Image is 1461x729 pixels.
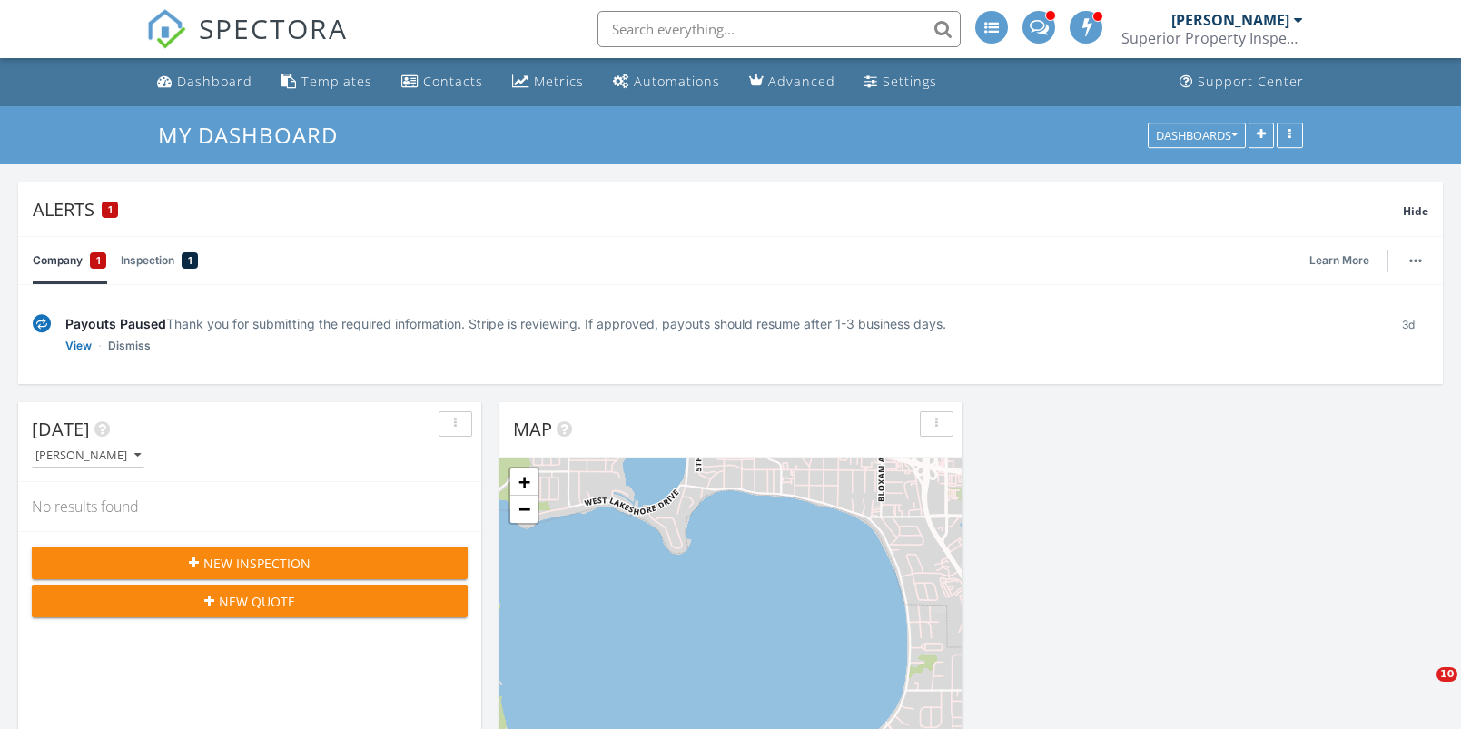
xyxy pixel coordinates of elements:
div: Templates [301,73,372,90]
a: Contacts [394,65,490,99]
div: No results found [18,482,481,531]
a: Company [33,237,106,284]
button: New Quote [32,585,468,617]
div: Advanced [768,73,835,90]
a: Support Center [1172,65,1311,99]
a: Zoom out [510,496,538,523]
span: 1 [108,203,113,216]
img: ellipsis-632cfdd7c38ec3a7d453.svg [1409,259,1422,262]
div: Alerts [33,197,1403,222]
div: Thank you for submitting the required information. Stripe is reviewing. If approved, payouts shou... [65,314,1373,333]
div: Superior Property Inspections LLC [1121,29,1303,47]
div: Support Center [1198,73,1304,90]
a: Dismiss [108,337,151,355]
button: Dashboards [1148,123,1246,148]
span: 1 [188,251,192,270]
div: [PERSON_NAME] [1171,11,1289,29]
a: SPECTORA [146,25,348,63]
a: Automations (Advanced) [606,65,727,99]
a: Settings [857,65,944,99]
div: Automations [634,73,720,90]
div: Contacts [423,73,483,90]
a: View [65,337,92,355]
a: Zoom in [510,468,538,496]
iframe: Intercom live chat [1399,667,1443,711]
div: Dashboards [1156,129,1238,142]
img: The Best Home Inspection Software - Spectora [146,9,186,49]
input: Search everything... [597,11,961,47]
div: Metrics [534,73,584,90]
span: Payouts Paused [65,316,166,331]
a: Templates [274,65,380,99]
div: Dashboard [177,73,252,90]
a: My Dashboard [158,120,353,150]
span: Hide [1403,203,1428,219]
a: Metrics [505,65,591,99]
div: 3d [1387,314,1428,355]
span: New Inspection [203,554,311,573]
a: Learn More [1309,251,1380,270]
a: Advanced [742,65,843,99]
span: [DATE] [32,417,90,441]
div: Settings [883,73,937,90]
img: under-review-2fe708636b114a7f4b8d.svg [33,314,51,333]
a: Dashboard [150,65,260,99]
button: [PERSON_NAME] [32,444,144,468]
span: 1 [96,251,101,270]
span: Map [513,417,552,441]
span: SPECTORA [199,9,348,47]
span: 10 [1436,667,1457,682]
span: New Quote [219,592,295,611]
a: Inspection [121,237,198,284]
button: New Inspection [32,547,468,579]
div: [PERSON_NAME] [35,449,141,462]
